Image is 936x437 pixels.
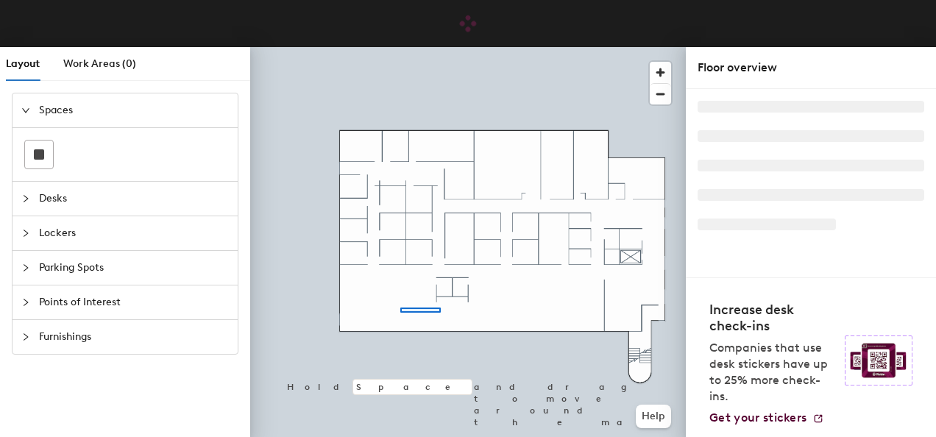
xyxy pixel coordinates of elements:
span: collapsed [21,298,30,307]
span: collapsed [21,229,30,238]
span: Parking Spots [39,251,229,285]
div: Floor overview [698,59,924,77]
span: collapsed [21,263,30,272]
span: Desks [39,182,229,216]
span: collapsed [21,333,30,341]
span: Get your stickers [709,411,806,424]
span: collapsed [21,194,30,203]
span: Lockers [39,216,229,250]
span: Layout [6,57,40,70]
span: Points of Interest [39,285,229,319]
img: Sticker logo [845,335,912,386]
button: Help [636,405,671,428]
span: Furnishings [39,320,229,354]
p: Companies that use desk stickers have up to 25% more check-ins. [709,340,836,405]
a: Get your stickers [709,411,824,425]
span: Spaces [39,93,229,127]
h4: Increase desk check-ins [709,302,836,334]
span: expanded [21,106,30,115]
span: Work Areas (0) [63,57,136,70]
